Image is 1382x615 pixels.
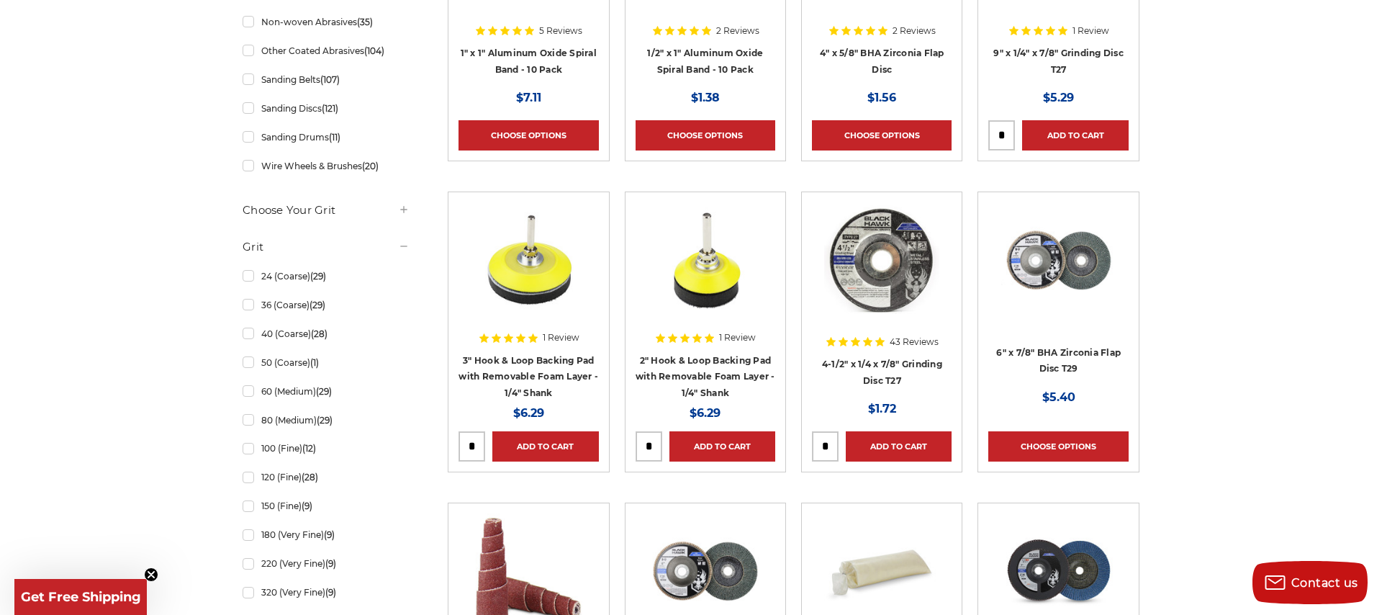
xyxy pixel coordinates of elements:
[243,202,410,219] h5: Choose Your Grit
[243,436,410,461] a: 100 (Fine)
[648,202,763,318] img: 2-inch yellow sanding pad with black foam layer and versatile 1/4-inch shank/spindle for precisio...
[812,120,952,151] a: Choose Options
[716,27,759,35] span: 2 Reviews
[1042,390,1075,404] span: $5.40
[890,338,939,346] span: 43 Reviews
[324,529,335,540] span: (9)
[243,67,410,92] a: Sanding Belts
[325,587,336,598] span: (9)
[243,125,410,150] a: Sanding Drums
[669,431,775,462] a: Add to Cart
[243,580,410,605] a: 320 (Very Fine)
[302,472,318,482] span: (28)
[846,431,952,462] a: Add to Cart
[243,321,410,346] a: 40 (Coarse)
[320,74,340,85] span: (107)
[317,415,333,426] span: (29)
[690,406,721,420] span: $6.29
[243,493,410,519] a: 150 (Fine)
[364,45,384,56] span: (104)
[14,579,147,615] div: Get Free ShippingClose teaser
[310,357,319,368] span: (1)
[243,408,410,433] a: 80 (Medium)
[310,271,326,282] span: (29)
[459,355,598,398] a: 3" Hook & Loop Backing Pad with Removable Foam Layer - 1/4" Shank
[243,153,410,179] a: Wire Wheels & Brushes
[243,292,410,318] a: 36 (Coarse)
[822,359,942,386] a: 4-1/2" x 1/4 x 7/8" Grinding Disc T27
[322,103,338,114] span: (121)
[812,202,952,342] a: BHA grinding wheels for 4.5 inch angle grinder
[243,238,410,256] h5: Grit
[310,300,325,310] span: (29)
[461,48,597,75] a: 1" x 1" Aluminum Oxide Spiral Band - 10 Pack
[539,27,582,35] span: 5 Reviews
[311,328,328,339] span: (28)
[329,132,340,143] span: (11)
[243,464,410,490] a: 120 (Fine)
[243,350,410,375] a: 50 (Coarse)
[243,38,410,63] a: Other Coated Abrasives
[1252,561,1368,604] button: Contact us
[243,9,410,35] a: Non-woven Abrasives
[516,91,541,104] span: $7.11
[459,120,598,151] a: Choose Options
[357,17,373,27] span: (35)
[993,48,1124,75] a: 9" x 1/4" x 7/8" Grinding Disc T27
[1291,576,1358,590] span: Contact us
[513,406,544,420] span: $6.29
[243,551,410,576] a: 220 (Very Fine)
[302,500,312,511] span: (9)
[996,347,1121,374] a: 6" x 7/8" BHA Zirconia Flap Disc T29
[1022,120,1128,151] a: Add to Cart
[459,202,598,342] a: Close-up of Empire Abrasives 3-inch hook and loop backing pad with a removable foam layer and 1/4...
[243,379,410,404] a: 60 (Medium)
[362,161,379,171] span: (20)
[302,443,316,454] span: (12)
[243,522,410,547] a: 180 (Very Fine)
[1001,202,1116,318] img: Black Hawk 6 inch T29 coarse flap discs, 36 grit for efficient material removal
[636,202,775,342] a: 2-inch yellow sanding pad with black foam layer and versatile 1/4-inch shank/spindle for precisio...
[492,431,598,462] a: Add to Cart
[325,558,336,569] span: (9)
[144,567,158,582] button: Close teaser
[636,120,775,151] a: Choose Options
[691,91,720,104] span: $1.38
[867,91,896,104] span: $1.56
[1072,27,1109,35] span: 1 Review
[820,48,944,75] a: 4" x 5/8" BHA Zirconia Flap Disc
[988,202,1128,342] a: Black Hawk 6 inch T29 coarse flap discs, 36 grit for efficient material removal
[988,431,1128,462] a: Choose Options
[893,27,936,35] span: 2 Reviews
[647,48,763,75] a: 1/2" x 1" Aluminum Oxide Spiral Band - 10 Pack
[1043,91,1074,104] span: $5.29
[21,589,141,605] span: Get Free Shipping
[316,386,332,397] span: (29)
[243,264,410,289] a: 24 (Coarse)
[471,202,586,318] img: Close-up of Empire Abrasives 3-inch hook and loop backing pad with a removable foam layer and 1/4...
[636,355,775,398] a: 2" Hook & Loop Backing Pad with Removable Foam Layer - 1/4" Shank
[868,402,896,416] span: $1.72
[824,202,939,318] img: BHA grinding wheels for 4.5 inch angle grinder
[243,96,410,121] a: Sanding Discs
